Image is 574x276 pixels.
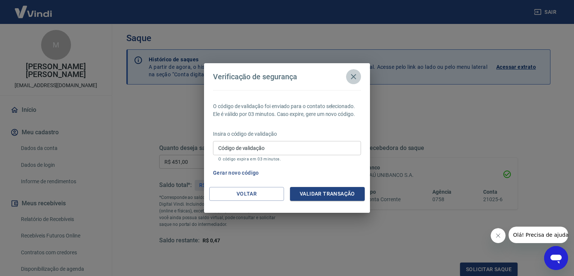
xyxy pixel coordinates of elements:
p: O código expira em 03 minutos. [218,157,356,162]
iframe: Botão para abrir a janela de mensagens [544,246,568,270]
button: Gerar novo código [210,166,262,180]
iframe: Mensagem da empresa [509,227,568,243]
span: Olá! Precisa de ajuda? [4,5,63,11]
button: Validar transação [290,187,365,201]
button: Voltar [209,187,284,201]
h4: Verificação de segurança [213,72,297,81]
p: O código de validação foi enviado para o contato selecionado. Ele é válido por 03 minutos. Caso e... [213,102,361,118]
iframe: Fechar mensagem [491,228,506,243]
p: Insira o código de validação [213,130,361,138]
